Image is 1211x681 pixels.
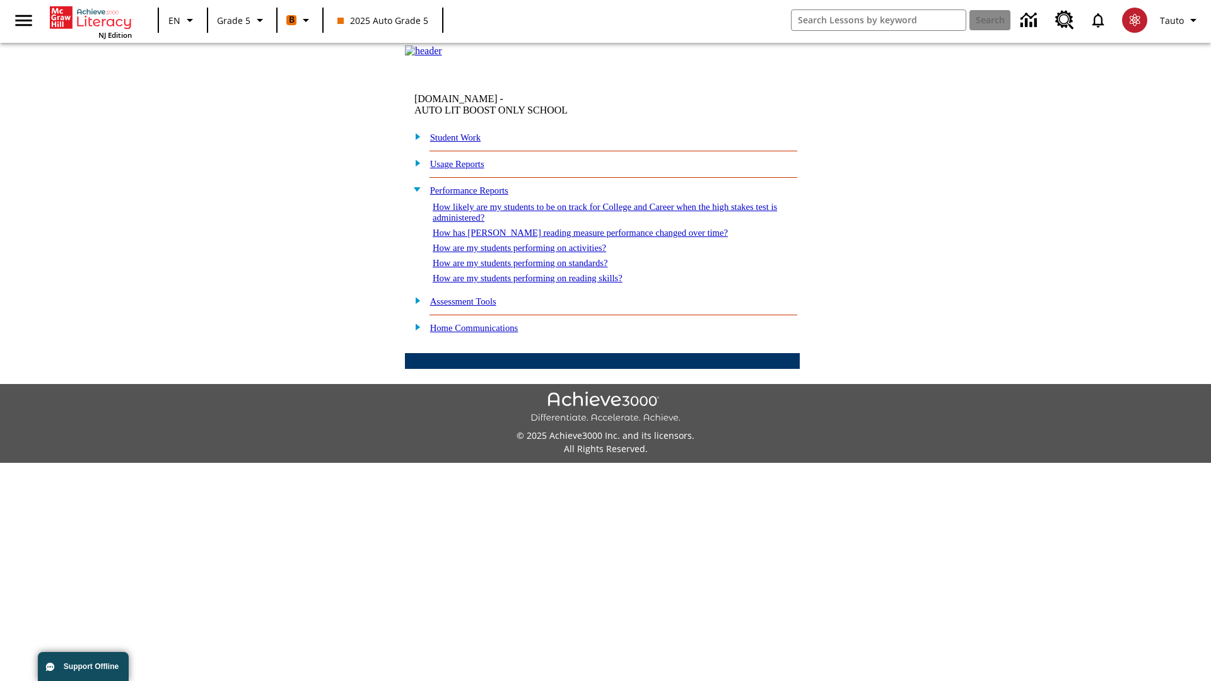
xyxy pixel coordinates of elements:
a: Performance Reports [430,185,508,195]
a: How are my students performing on standards? [433,258,608,268]
a: Home Communications [430,323,518,333]
img: avatar image [1122,8,1147,33]
button: Profile/Settings [1155,9,1206,32]
a: How likely are my students to be on track for College and Career when the high stakes test is adm... [433,202,777,223]
img: plus.gif [408,294,421,306]
button: Support Offline [38,652,129,681]
a: How has [PERSON_NAME] reading measure performance changed over time? [433,228,728,238]
a: Notifications [1082,4,1114,37]
img: minus.gif [408,183,421,195]
td: [DOMAIN_NAME] - [414,93,646,116]
img: plus.gif [408,321,421,332]
button: Grade: Grade 5, Select a grade [212,9,272,32]
span: EN [168,14,180,27]
img: header [405,45,442,57]
nobr: AUTO LIT BOOST ONLY SCHOOL [414,105,568,115]
img: plus.gif [408,131,421,142]
span: NJ Edition [98,30,132,40]
button: Select a new avatar [1114,4,1155,37]
a: Data Center [1013,3,1048,38]
button: Boost Class color is orange. Change class color [281,9,319,32]
a: Student Work [430,132,481,143]
button: Open side menu [5,2,42,39]
span: Grade 5 [217,14,250,27]
a: Assessment Tools [430,296,496,306]
img: plus.gif [408,157,421,168]
div: Home [50,4,132,40]
img: Achieve3000 Differentiate Accelerate Achieve [530,392,681,424]
span: 2025 Auto Grade 5 [337,14,428,27]
a: How are my students performing on activities? [433,243,606,253]
span: Support Offline [64,662,119,671]
a: Usage Reports [430,159,484,169]
a: How are my students performing on reading skills? [433,273,623,283]
a: Resource Center, Will open in new tab [1048,3,1082,37]
span: Tauto [1160,14,1184,27]
button: Language: EN, Select a language [163,9,203,32]
span: B [289,12,295,28]
input: search field [792,10,966,30]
